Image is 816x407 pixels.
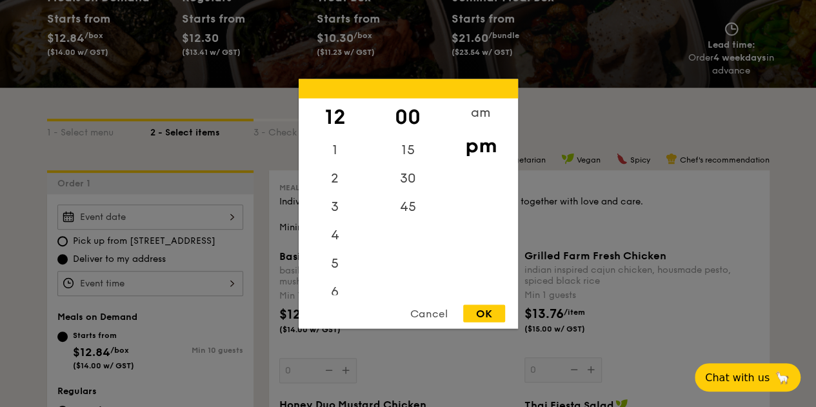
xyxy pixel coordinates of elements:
div: pm [444,126,517,164]
div: 2 [299,164,372,192]
div: 6 [299,277,372,306]
div: 3 [299,192,372,221]
div: 00 [372,98,444,135]
div: am [444,98,517,126]
div: Cancel [397,304,461,322]
div: 45 [372,192,444,221]
div: 30 [372,164,444,192]
span: 🦙 [775,370,790,385]
div: OK [463,304,505,322]
div: 12 [299,98,372,135]
div: 15 [372,135,444,164]
button: Chat with us🦙 [695,363,801,392]
div: 4 [299,221,372,249]
div: 1 [299,135,372,164]
div: 5 [299,249,372,277]
span: Chat with us [705,372,770,384]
